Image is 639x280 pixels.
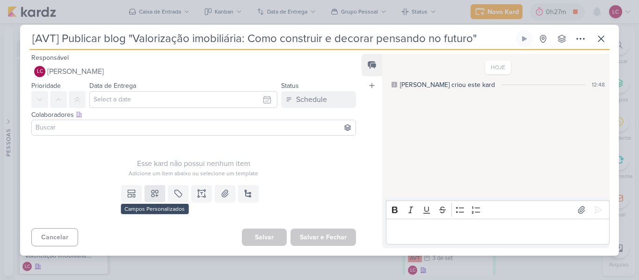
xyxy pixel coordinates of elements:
input: Buscar [34,122,354,133]
div: 12:48 [592,80,605,89]
div: Colaboradores [31,110,356,120]
div: Campos Personalizados [121,204,189,214]
div: Ligar relógio [521,35,528,43]
div: [PERSON_NAME] criou este kard [400,80,495,90]
input: Kard Sem Título [29,30,514,47]
div: Laís Costa [34,66,45,77]
span: [PERSON_NAME] [47,66,104,77]
input: Select a date [89,91,277,108]
div: Schedule [296,94,327,105]
p: LC [37,69,43,74]
label: Data de Entrega [89,82,136,90]
label: Status [281,82,299,90]
button: Cancelar [31,228,78,246]
button: LC [PERSON_NAME] [31,63,356,80]
label: Responsável [31,54,69,62]
div: Editor toolbar [386,201,610,219]
div: Esse kard não possui nenhum item [31,158,356,169]
div: Editor editing area: main [386,219,610,244]
button: Schedule [281,91,356,108]
div: Adicione um item abaixo ou selecione um template [31,169,356,178]
label: Prioridade [31,82,61,90]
